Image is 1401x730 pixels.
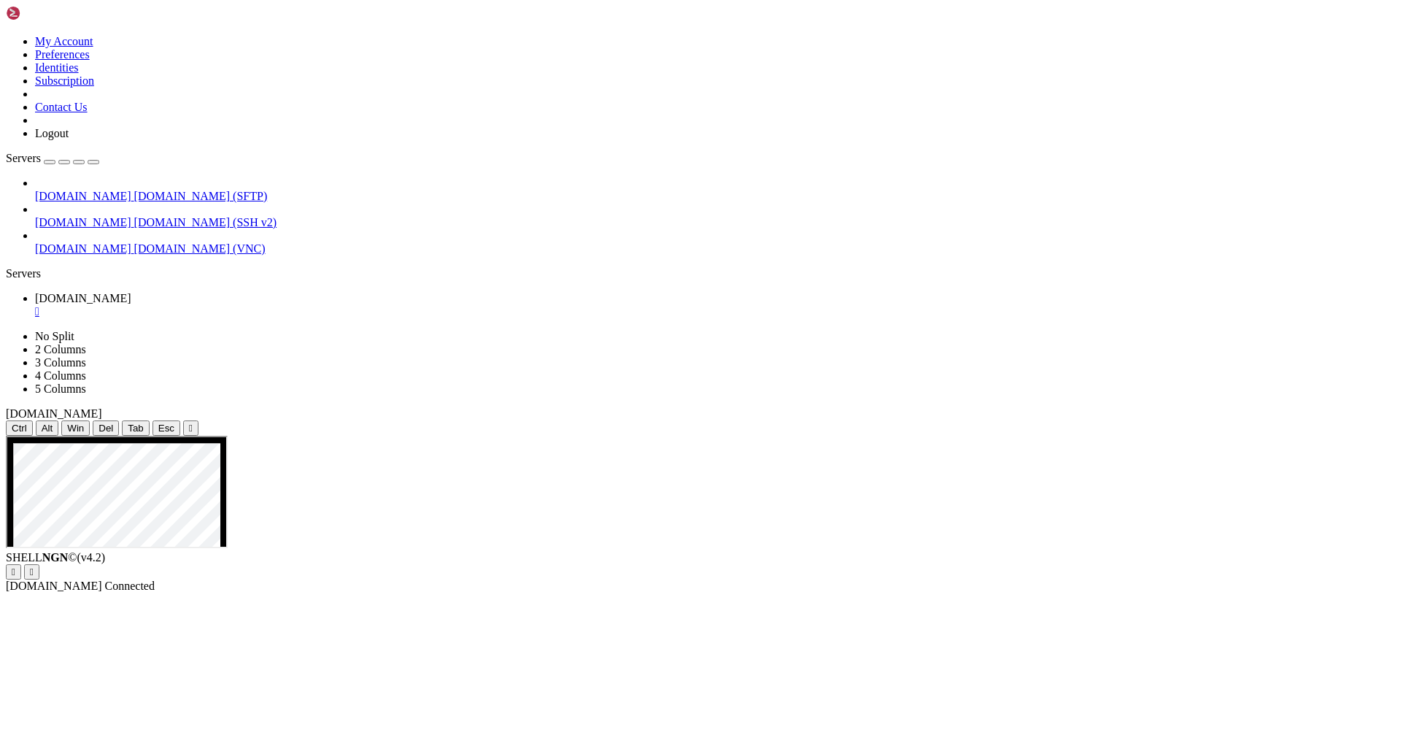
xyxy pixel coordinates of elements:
[158,423,174,434] span: Esc
[35,242,131,255] span: [DOMAIN_NAME]
[35,177,1395,203] li: [DOMAIN_NAME] [DOMAIN_NAME] (SFTP)
[6,420,33,436] button: Ctrl
[6,267,1395,280] div: Servers
[6,564,21,580] button: 
[35,330,74,342] a: No Split
[134,242,266,255] span: [DOMAIN_NAME] (VNC)
[36,420,59,436] button: Alt
[122,420,150,436] button: Tab
[35,343,86,356] a: 2 Columns
[189,423,193,434] div: 
[153,420,180,436] button: Esc
[35,292,131,304] span: [DOMAIN_NAME]
[42,551,69,564] b: NGN
[99,423,113,434] span: Del
[35,74,94,87] a: Subscription
[35,101,88,113] a: Contact Us
[30,566,34,577] div: 
[24,564,39,580] button: 
[61,420,90,436] button: Win
[128,423,144,434] span: Tab
[12,423,27,434] span: Ctrl
[77,551,106,564] span: 4.2.0
[105,580,155,592] span: Connected
[183,420,198,436] button: 
[35,48,90,61] a: Preferences
[35,216,1395,229] a: [DOMAIN_NAME] [DOMAIN_NAME] (SSH v2)
[35,61,79,74] a: Identities
[35,383,86,395] a: 5 Columns
[35,369,86,382] a: 4 Columns
[35,203,1395,229] li: [DOMAIN_NAME] [DOMAIN_NAME] (SSH v2)
[6,580,102,592] span: [DOMAIN_NAME]
[134,216,277,228] span: [DOMAIN_NAME] (SSH v2)
[35,242,1395,255] a: [DOMAIN_NAME] [DOMAIN_NAME] (VNC)
[35,127,69,139] a: Logout
[35,190,131,202] span: [DOMAIN_NAME]
[35,305,1395,318] a: 
[35,35,93,47] a: My Account
[35,356,86,369] a: 3 Columns
[93,420,119,436] button: Del
[35,292,1395,318] a: h.ycloud.info
[6,152,41,164] span: Servers
[35,216,131,228] span: [DOMAIN_NAME]
[42,423,53,434] span: Alt
[35,229,1395,255] li: [DOMAIN_NAME] [DOMAIN_NAME] (VNC)
[67,423,84,434] span: Win
[134,190,268,202] span: [DOMAIN_NAME] (SFTP)
[6,152,99,164] a: Servers
[6,407,102,420] span: [DOMAIN_NAME]
[6,6,90,20] img: Shellngn
[6,551,105,564] span: SHELL ©
[12,566,15,577] div: 
[35,190,1395,203] a: [DOMAIN_NAME] [DOMAIN_NAME] (SFTP)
